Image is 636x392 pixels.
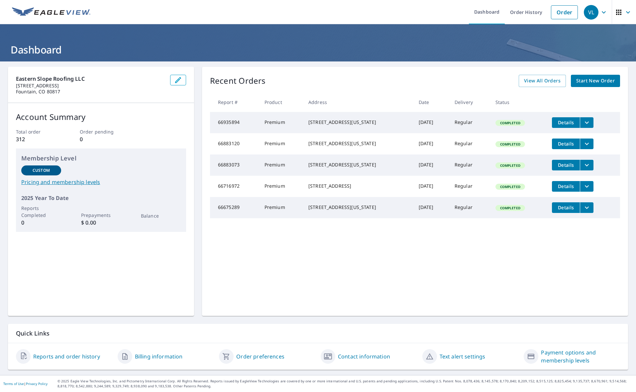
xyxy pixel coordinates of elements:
[556,141,576,147] span: Details
[210,92,259,112] th: Report #
[259,176,303,197] td: Premium
[81,212,121,219] p: Prepayments
[584,5,598,20] div: VL
[449,197,490,218] td: Regular
[449,112,490,133] td: Regular
[21,194,181,202] p: 2025 Year To Date
[449,133,490,154] td: Regular
[3,382,48,386] p: |
[551,5,578,19] a: Order
[308,140,408,147] div: [STREET_ADDRESS][US_STATE]
[16,83,165,89] p: [STREET_ADDRESS]
[236,352,284,360] a: Order preferences
[519,75,566,87] a: View All Orders
[33,352,100,360] a: Reports and order history
[413,154,449,176] td: [DATE]
[413,112,449,133] td: [DATE]
[552,181,580,192] button: detailsBtn-66716972
[580,139,593,149] button: filesDropdownBtn-66883120
[552,139,580,149] button: detailsBtn-66883120
[259,112,303,133] td: Premium
[259,92,303,112] th: Product
[496,142,524,147] span: Completed
[308,161,408,168] div: [STREET_ADDRESS][US_STATE]
[57,379,633,389] p: © 2025 Eagle View Technologies, Inc. and Pictometry International Corp. All Rights Reserved. Repo...
[338,352,390,360] a: Contact information
[308,204,408,211] div: [STREET_ADDRESS][US_STATE]
[580,160,593,170] button: filesDropdownBtn-66883073
[556,204,576,211] span: Details
[496,206,524,210] span: Completed
[21,219,61,227] p: 0
[210,176,259,197] td: 66716972
[449,176,490,197] td: Regular
[21,205,61,219] p: Reports Completed
[16,128,58,135] p: Total order
[413,197,449,218] td: [DATE]
[556,162,576,168] span: Details
[580,117,593,128] button: filesDropdownBtn-66935894
[259,133,303,154] td: Premium
[16,89,165,95] p: Fountain, CO 80817
[308,119,408,126] div: [STREET_ADDRESS][US_STATE]
[556,183,576,189] span: Details
[496,121,524,125] span: Completed
[541,348,620,364] a: Payment options and membership levels
[440,352,485,360] a: Text alert settings
[135,352,183,360] a: Billing information
[16,75,165,83] p: Eastern Slope Roofing LLC
[552,160,580,170] button: detailsBtn-66883073
[580,202,593,213] button: filesDropdownBtn-66675289
[8,43,628,56] h1: Dashboard
[413,133,449,154] td: [DATE]
[33,167,50,173] p: Custom
[308,183,408,189] div: [STREET_ADDRESS]
[552,202,580,213] button: detailsBtn-66675289
[571,75,620,87] a: Start New Order
[556,119,576,126] span: Details
[12,7,90,17] img: EV Logo
[210,75,266,87] p: Recent Orders
[210,133,259,154] td: 66883120
[210,154,259,176] td: 66883073
[490,92,547,112] th: Status
[16,135,58,143] p: 312
[552,117,580,128] button: detailsBtn-66935894
[210,112,259,133] td: 66935894
[580,181,593,192] button: filesDropdownBtn-66716972
[449,92,490,112] th: Delivery
[81,219,121,227] p: $ 0.00
[80,128,122,135] p: Order pending
[3,381,24,386] a: Terms of Use
[576,77,615,85] span: Start New Order
[16,329,620,338] p: Quick Links
[26,381,48,386] a: Privacy Policy
[21,154,181,163] p: Membership Level
[449,154,490,176] td: Regular
[303,92,413,112] th: Address
[16,111,186,123] p: Account Summary
[413,176,449,197] td: [DATE]
[524,77,561,85] span: View All Orders
[21,178,181,186] a: Pricing and membership levels
[80,135,122,143] p: 0
[496,184,524,189] span: Completed
[259,154,303,176] td: Premium
[259,197,303,218] td: Premium
[141,212,181,219] p: Balance
[210,197,259,218] td: 66675289
[413,92,449,112] th: Date
[496,163,524,168] span: Completed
